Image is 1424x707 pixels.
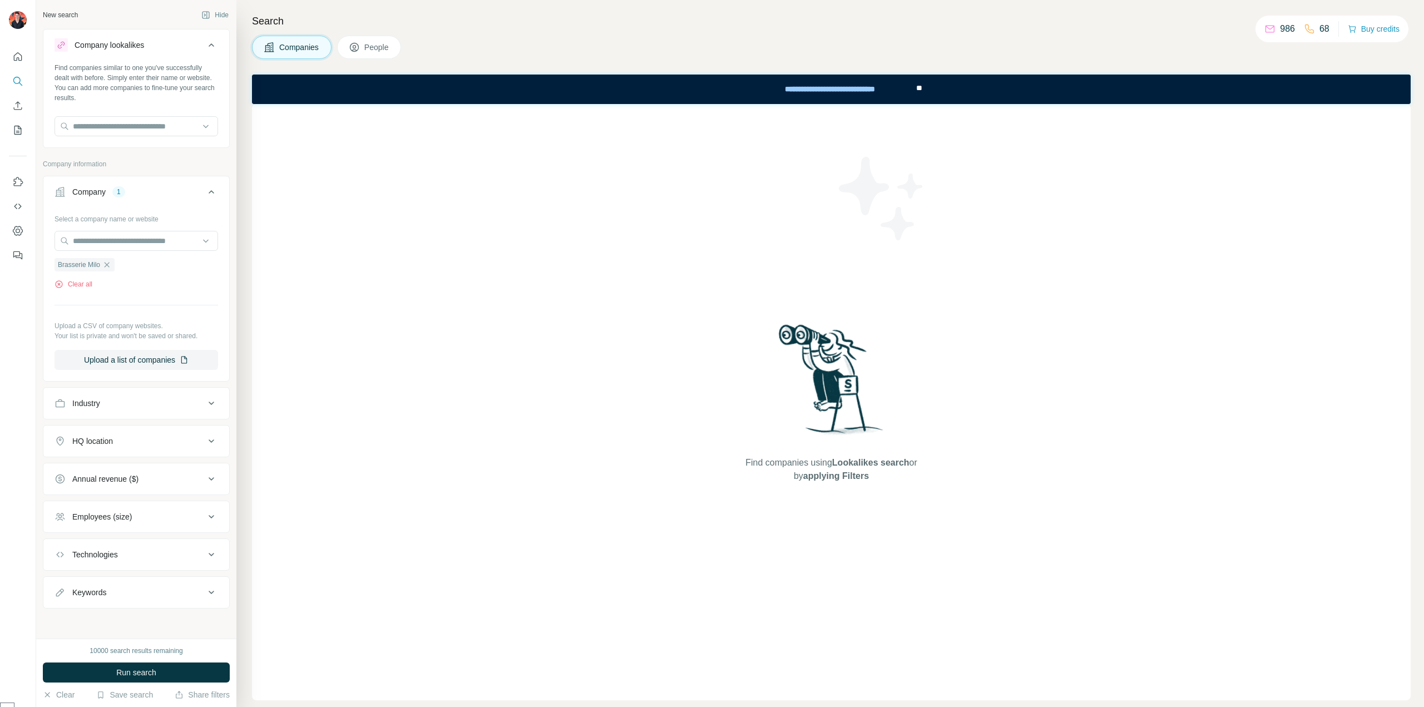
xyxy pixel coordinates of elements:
[116,667,156,678] span: Run search
[1319,22,1329,36] p: 68
[43,428,229,454] button: HQ location
[9,120,27,140] button: My lists
[364,42,390,53] span: People
[9,245,27,265] button: Feedback
[43,541,229,568] button: Technologies
[72,398,100,409] div: Industry
[72,511,132,522] div: Employees (size)
[43,32,229,63] button: Company lookalikes
[9,172,27,192] button: Use Surfe on LinkedIn
[9,11,27,29] img: Avatar
[112,187,125,197] div: 1
[9,47,27,67] button: Quick start
[43,689,75,700] button: Clear
[43,579,229,606] button: Keywords
[1348,21,1400,37] button: Buy credits
[43,179,229,210] button: Company1
[72,186,106,197] div: Company
[72,473,139,484] div: Annual revenue ($)
[832,458,909,467] span: Lookalikes search
[72,549,118,560] div: Technologies
[9,96,27,116] button: Enrich CSV
[1280,22,1295,36] p: 986
[55,321,218,331] p: Upload a CSV of company websites.
[55,350,218,370] button: Upload a list of companies
[96,689,153,700] button: Save search
[774,322,889,446] img: Surfe Illustration - Woman searching with binoculars
[58,260,100,270] span: Brasserie Milo
[742,456,920,483] span: Find companies using or by
[55,331,218,341] p: Your list is private and won't be saved or shared.
[43,662,230,683] button: Run search
[194,7,236,23] button: Hide
[803,471,869,481] span: applying Filters
[72,587,106,598] div: Keywords
[832,149,932,249] img: Surfe Illustration - Stars
[175,689,230,700] button: Share filters
[9,221,27,241] button: Dashboard
[72,436,113,447] div: HQ location
[252,75,1411,104] iframe: Banner
[43,10,78,20] div: New search
[43,159,230,169] p: Company information
[43,503,229,530] button: Employees (size)
[55,279,92,289] button: Clear all
[90,646,182,656] div: 10000 search results remaining
[43,390,229,417] button: Industry
[279,42,320,53] span: Companies
[9,196,27,216] button: Use Surfe API
[55,210,218,224] div: Select a company name or website
[9,71,27,91] button: Search
[252,13,1411,29] h4: Search
[43,466,229,492] button: Annual revenue ($)
[55,63,218,103] div: Find companies similar to one you've successfully dealt with before. Simply enter their name or w...
[75,39,144,51] div: Company lookalikes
